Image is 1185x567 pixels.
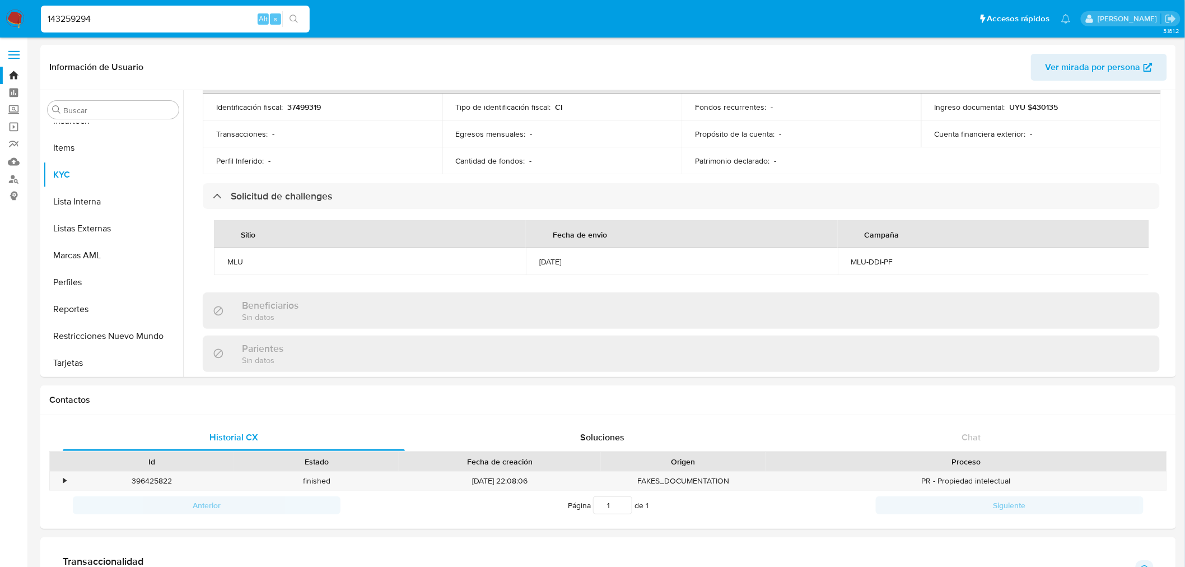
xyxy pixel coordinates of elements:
div: Sitio [227,221,269,248]
span: Ver mirada por persona [1046,54,1141,81]
span: Chat [962,431,981,444]
span: s [274,13,277,24]
div: Fecha de envio [539,221,621,248]
button: Reportes [43,296,183,323]
button: Anterior [73,496,340,514]
button: KYC [43,161,183,188]
button: Ver mirada por persona [1031,54,1167,81]
span: Accesos rápidos [987,13,1050,25]
p: - [272,129,274,139]
div: Id [77,456,226,467]
div: Fecha de creación [407,456,593,467]
div: [DATE] [539,257,824,267]
p: - [530,156,532,166]
div: Origen [609,456,758,467]
button: search-icon [282,11,305,27]
h1: Información de Usuario [49,62,143,73]
button: Buscar [52,105,61,114]
a: Salir [1165,13,1177,25]
p: Patrimonio declarado : [695,156,769,166]
div: Solicitud de challenges [203,183,1160,209]
h3: Parientes [242,342,283,355]
p: Egresos mensuales : [456,129,526,139]
span: Soluciones [581,431,625,444]
p: - [771,102,773,112]
button: Siguiente [876,496,1144,514]
p: Propósito de la cuenta : [695,129,775,139]
div: MLU [227,257,512,267]
div: finished [234,472,399,490]
button: Perfiles [43,269,183,296]
span: Alt [259,13,268,24]
input: Buscar usuario o caso... [41,12,310,26]
div: Proceso [773,456,1159,467]
span: Página de [568,496,649,514]
p: Perfil Inferido : [216,156,264,166]
div: 396425822 [69,472,234,490]
p: - [774,156,776,166]
h1: Contactos [49,394,1167,406]
p: Cuenta financiera exterior : [935,129,1026,139]
button: Restricciones Nuevo Mundo [43,323,183,350]
div: Estado [242,456,391,467]
p: Sin datos [242,312,298,322]
div: • [63,476,66,486]
h3: Solicitud de challenges [231,190,332,202]
h3: Beneficiarios [242,299,298,312]
input: Buscar [63,105,174,115]
p: - [268,156,270,166]
span: Historial CX [209,431,258,444]
p: CI [556,102,563,112]
p: Tipo de identificación fiscal : [456,102,551,112]
p: Sin datos [242,355,283,365]
p: gregorio.negri@mercadolibre.com [1098,13,1161,24]
div: Campaña [851,221,913,248]
button: Lista Interna [43,188,183,215]
p: - [779,129,781,139]
p: - [1030,129,1033,139]
div: ParientesSin datos [203,336,1160,372]
button: Tarjetas [43,350,183,377]
p: Fondos recurrentes : [695,102,766,112]
div: FAKES_DOCUMENTATION [601,472,766,490]
p: - [530,129,533,139]
a: Notificaciones [1061,14,1071,24]
p: Cantidad de fondos : [456,156,525,166]
button: Items [43,134,183,161]
p: Identificación fiscal : [216,102,283,112]
div: PR - Propiedad intelectual [766,472,1167,490]
p: UYU $430135 [1010,102,1058,112]
span: 1 [646,500,649,511]
p: 37499319 [287,102,321,112]
p: Transacciones : [216,129,268,139]
button: Marcas AML [43,242,183,269]
button: Listas Externas [43,215,183,242]
div: [DATE] 22:08:06 [399,472,601,490]
div: MLU-DDI-PF [851,257,1136,267]
p: Ingreso documental : [935,102,1005,112]
div: BeneficiariosSin datos [203,292,1160,329]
